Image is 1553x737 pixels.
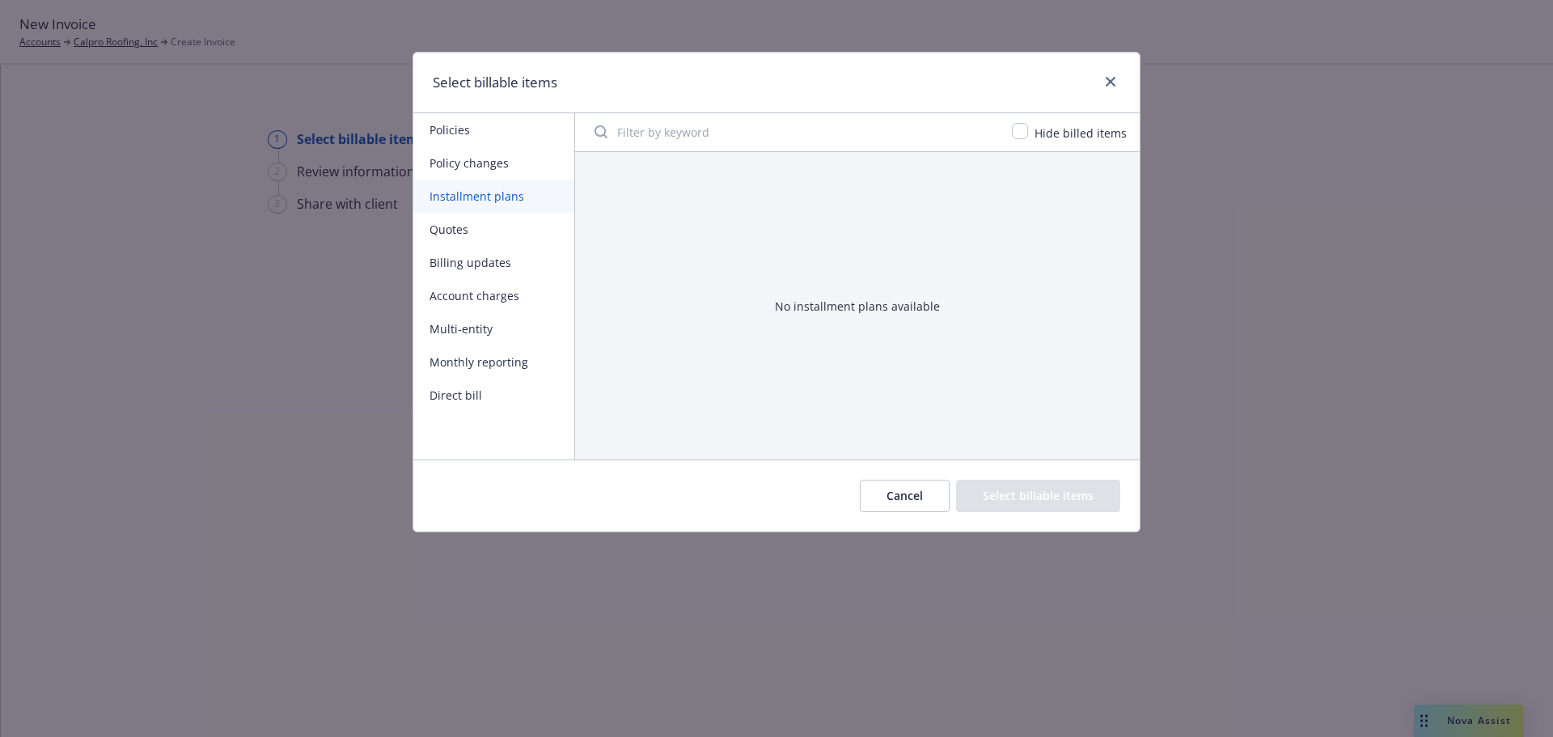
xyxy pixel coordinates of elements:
span: Hide billed items [1035,125,1127,141]
button: Policy changes [413,146,574,180]
div: No installment plans available [775,298,940,315]
button: Monthly reporting [413,345,574,379]
button: Direct bill [413,379,574,412]
button: Policies [413,113,574,146]
button: Installment plans [413,180,574,213]
button: Quotes [413,213,574,246]
a: close [1101,72,1120,91]
button: Cancel [860,480,950,512]
h1: Select billable items [433,72,557,93]
button: Multi-entity [413,312,574,345]
button: Account charges [413,279,574,312]
button: Billing updates [413,246,574,279]
input: Filter by keyword [585,116,1002,148]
